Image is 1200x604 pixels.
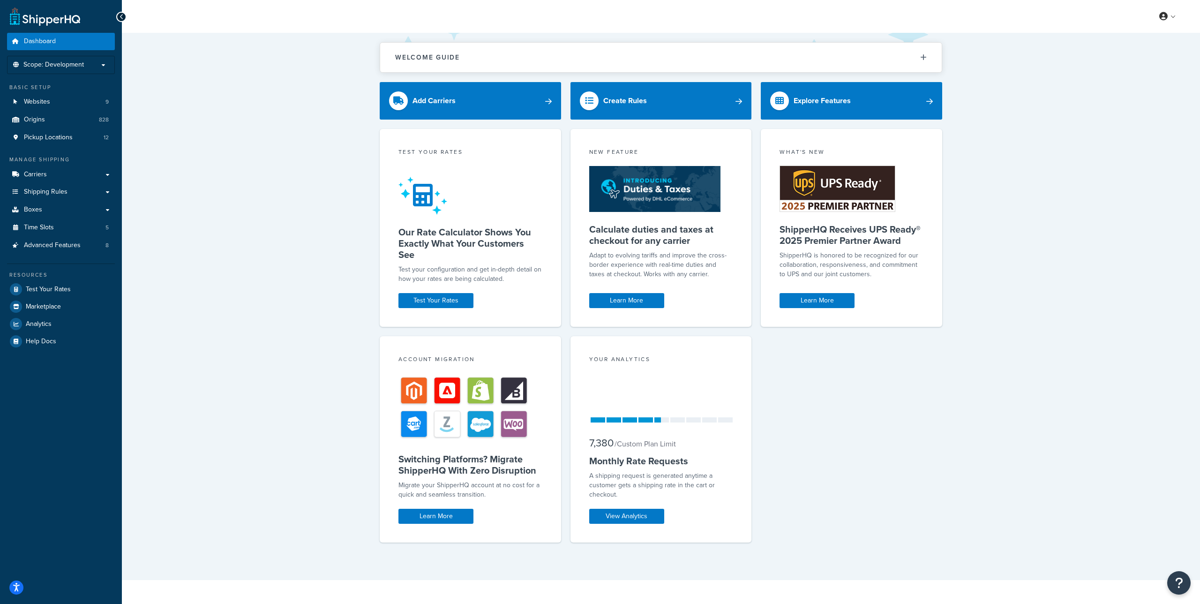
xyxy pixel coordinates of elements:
[1167,571,1191,595] button: Open Resource Center
[398,293,473,308] a: Test Your Rates
[24,242,81,249] span: Advanced Features
[780,148,923,159] div: What's New
[589,509,664,524] a: View Analytics
[7,33,115,50] a: Dashboard
[7,316,115,332] a: Analytics
[398,509,473,524] a: Learn More
[7,237,115,254] li: Advanced Features
[105,242,109,249] span: 8
[7,298,115,315] a: Marketplace
[589,251,733,279] p: Adapt to evolving tariffs and improve the cross-border experience with real-time duties and taxes...
[7,111,115,128] a: Origins828
[589,435,614,451] span: 7,380
[780,224,923,246] h5: ShipperHQ Receives UPS Ready® 2025 Premier Partner Award
[23,61,84,69] span: Scope: Development
[24,38,56,45] span: Dashboard
[7,333,115,350] a: Help Docs
[398,265,542,284] div: Test your configuration and get in-depth detail on how your rates are being calculated.
[398,481,542,499] div: Migrate your ShipperHQ account at no cost for a quick and seamless transition.
[7,93,115,111] a: Websites9
[26,286,71,294] span: Test Your Rates
[589,471,733,499] div: A shipping request is generated anytime a customer gets a shipping rate in the cart or checkout.
[7,129,115,146] li: Pickup Locations
[24,188,67,196] span: Shipping Rules
[7,93,115,111] li: Websites
[570,82,752,120] a: Create Rules
[398,355,542,366] div: Account Migration
[99,116,109,124] span: 828
[105,98,109,106] span: 9
[398,148,542,159] div: Test your rates
[7,183,115,201] a: Shipping Rules
[761,82,942,120] a: Explore Features
[589,293,664,308] a: Learn More
[412,94,456,107] div: Add Carriers
[26,338,56,346] span: Help Docs
[24,116,45,124] span: Origins
[7,219,115,236] a: Time Slots5
[780,293,855,308] a: Learn More
[24,134,73,142] span: Pickup Locations
[589,148,733,159] div: New Feature
[7,111,115,128] li: Origins
[395,54,460,61] h2: Welcome Guide
[24,98,50,106] span: Websites
[615,438,676,449] small: / Custom Plan Limit
[780,251,923,279] p: ShipperHQ is honored to be recognized for our collaboration, responsiveness, and commitment to UP...
[589,224,733,246] h5: Calculate duties and taxes at checkout for any carrier
[7,237,115,254] a: Advanced Features8
[7,219,115,236] li: Time Slots
[105,224,109,232] span: 5
[7,129,115,146] a: Pickup Locations12
[398,226,542,260] h5: Our Rate Calculator Shows You Exactly What Your Customers See
[7,156,115,164] div: Manage Shipping
[104,134,109,142] span: 12
[603,94,647,107] div: Create Rules
[26,320,52,328] span: Analytics
[380,82,561,120] a: Add Carriers
[794,94,851,107] div: Explore Features
[7,281,115,298] a: Test Your Rates
[7,271,115,279] div: Resources
[589,455,733,467] h5: Monthly Rate Requests
[24,206,42,214] span: Boxes
[589,355,733,366] div: Your Analytics
[26,303,61,311] span: Marketplace
[380,43,942,72] button: Welcome Guide
[7,166,115,183] a: Carriers
[398,453,542,476] h5: Switching Platforms? Migrate ShipperHQ With Zero Disruption
[7,83,115,91] div: Basic Setup
[24,171,47,179] span: Carriers
[7,201,115,219] a: Boxes
[24,224,54,232] span: Time Slots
